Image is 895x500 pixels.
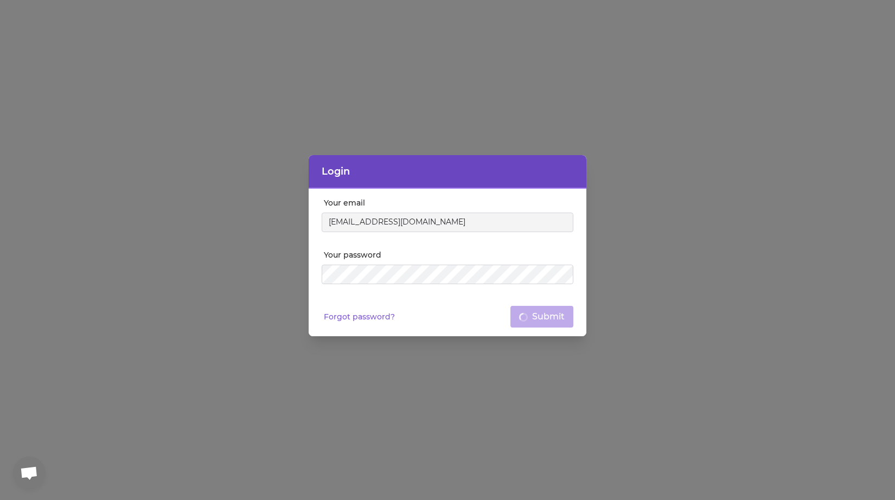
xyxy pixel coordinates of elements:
a: Forgot password? [324,311,395,322]
label: Your email [324,197,573,208]
label: Your password [324,249,573,260]
header: Login [309,155,586,189]
button: Submit [510,306,573,328]
div: Open chat [13,457,46,489]
input: Email [322,213,573,232]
